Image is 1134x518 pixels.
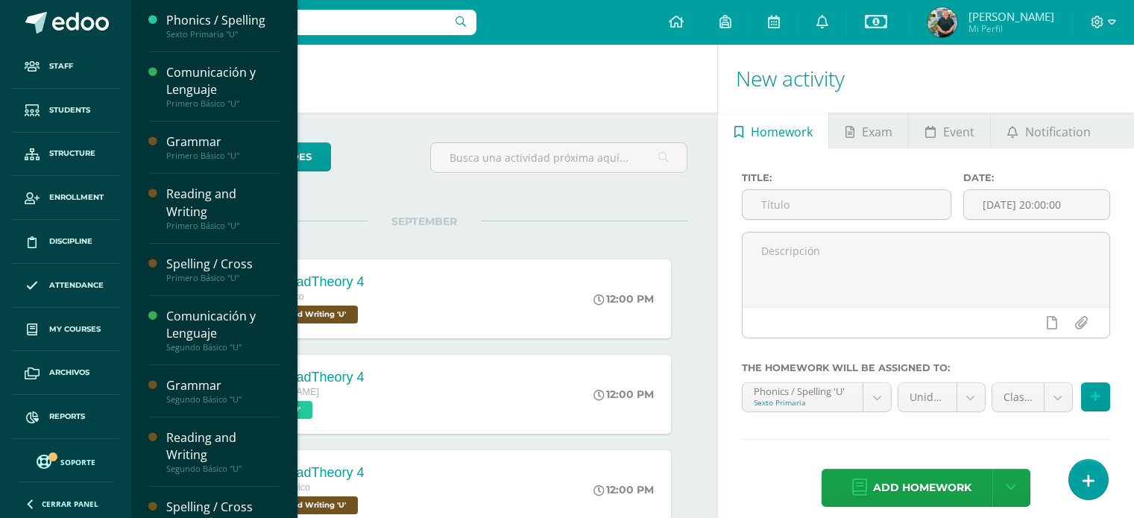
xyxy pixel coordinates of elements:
div: 13/09 ReadTheory 4 [242,274,364,290]
a: Class Participation (5.0%) [992,383,1072,411]
span: Exam [862,114,892,150]
a: Notification [991,113,1106,148]
div: Sexto Primaria "U" [166,29,280,40]
a: Discipline [12,220,119,264]
span: My courses [49,323,101,335]
input: Título [743,190,951,219]
span: Soporte [60,457,95,467]
input: Search a user… [141,10,476,35]
span: Reading and Writing 'U' [242,496,358,514]
div: Primero Básico "U" [166,98,280,109]
span: Reports [49,411,85,423]
a: Reading and WritingPrimero Básico "U" [166,186,280,230]
span: SEPTEMBER [368,215,481,228]
div: Primero Básico "U" [166,151,280,161]
a: Spelling / CrossPrimero Básico "U" [166,256,280,283]
span: Notification [1025,114,1091,150]
div: Segundo Básico "U" [166,342,280,353]
a: Reading and WritingSegundo Básico "U" [166,429,280,474]
span: [PERSON_NAME] [968,9,1054,24]
a: Comunicación y LenguajePrimero Básico "U" [166,64,280,109]
div: Reading and Writing [166,429,280,464]
a: GrammarPrimero Básico "U" [166,133,280,161]
a: My courses [12,308,119,352]
div: 12:00 PM [593,483,654,496]
input: Busca una actividad próxima aquí... [431,143,687,172]
span: Archivos [49,367,89,379]
span: Attendance [49,279,104,291]
a: Archivos [12,351,119,395]
input: Fecha de entrega [964,190,1109,219]
a: Homework [718,113,828,148]
div: 13/09 ReadTheory 4 [242,465,364,481]
span: Unidad 4 [910,383,945,411]
div: Spelling / Cross [166,499,280,516]
span: Reading and Writing 'U' [242,306,358,323]
div: Segundo Básico "U" [166,464,280,474]
label: Date: [963,172,1110,183]
div: Sexto Primaria [754,397,851,408]
a: Structure [12,133,119,177]
span: Staff [49,60,73,72]
div: Spelling / Cross [166,256,280,273]
span: Cerrar panel [42,499,98,509]
div: Reading and Writing [166,186,280,220]
label: The homework will be assigned to: [742,362,1110,373]
span: Discipline [49,236,92,247]
a: Event [909,113,990,148]
span: Homework [751,114,813,150]
a: Comunicación y LenguajeSegundo Básico "U" [166,308,280,353]
span: Structure [49,148,95,159]
a: Phonics / Spelling 'U'Sexto Primaria [743,383,891,411]
a: Reports [12,395,119,439]
span: Enrollment [49,192,104,203]
a: Phonics / SpellingSexto Primaria "U" [166,12,280,40]
a: Soporte [18,451,113,471]
div: 12:00 PM [593,292,654,306]
a: Students [12,89,119,133]
span: Add homework [873,470,971,506]
span: Class Participation (5.0%) [1004,383,1033,411]
span: Event [943,114,974,150]
a: Enrollment [12,176,119,220]
h1: New activity [736,45,1116,113]
div: Phonics / Spelling [166,12,280,29]
div: Segundo Básico "U" [166,394,280,405]
div: Comunicación y Lenguaje [166,64,280,98]
div: 12:00 PM [593,388,654,401]
div: Grammar [166,133,280,151]
div: Phonics / Spelling 'U' [754,383,851,397]
a: Exam [829,113,908,148]
a: Staff [12,45,119,89]
div: Primero Básico "U" [166,221,280,231]
span: Mi Perfil [968,22,1054,35]
img: 4447a754f8b82caf5a355abd86508926.png [927,7,957,37]
h1: Activities [149,45,699,113]
label: Title: [742,172,952,183]
span: Students [49,104,90,116]
div: Comunicación y Lenguaje [166,308,280,342]
a: GrammarSegundo Básico "U" [166,377,280,405]
div: 13/09 ReadTheory 4 [242,370,364,385]
a: Attendance [12,264,119,308]
div: Grammar [166,377,280,394]
div: Primero Básico "U" [166,273,280,283]
a: Unidad 4 [898,383,985,411]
